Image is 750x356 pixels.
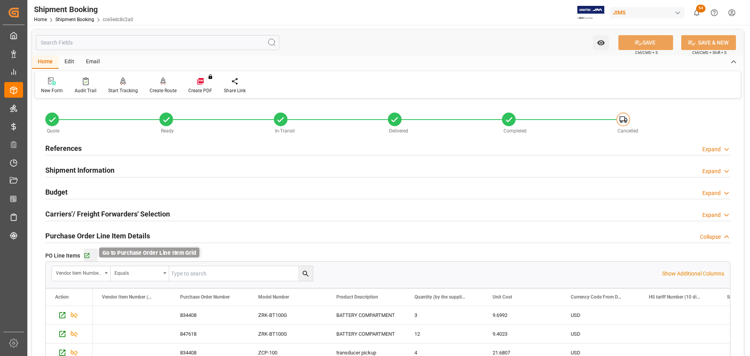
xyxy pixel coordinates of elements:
span: Ready [161,128,174,134]
h2: Budget [45,187,68,197]
div: Expand [702,145,721,154]
div: Home [32,55,59,69]
div: Create Route [150,87,177,94]
span: Ctrl/CMD + Shift + S [692,50,727,55]
h2: Shipment Information [45,165,114,175]
span: Ctrl/CMD + S [635,50,658,55]
span: PO Line Items [45,252,80,260]
div: Start Tracking [108,87,138,94]
div: 12 [405,325,483,343]
div: Audit Trail [75,87,96,94]
div: Shipment Booking [34,4,133,15]
span: Completed [504,128,527,134]
div: ZRK-BT100G [249,325,327,343]
button: SAVE [618,35,673,50]
span: Unit Cost [493,294,512,300]
div: Expand [702,167,721,175]
div: USD [561,325,639,343]
span: Vendor Item Number (By The Supplier) [102,294,154,300]
span: Delivered [389,128,408,134]
div: Expand [702,211,721,219]
a: Home [34,17,47,22]
div: 9.6992 [483,306,561,324]
button: Help Center [705,4,723,21]
div: Edit [59,55,80,69]
button: search button [298,266,313,281]
div: Press SPACE to select this row. [46,306,93,325]
button: open menu [593,35,609,50]
div: Expand [702,189,721,197]
span: Cancelled [618,128,638,134]
span: HS tariff Number (10 digit classification code) [649,294,701,300]
div: Go to Purchase Order Line Item Grid [99,248,200,258]
span: Purchase Order Number [180,294,230,300]
input: Type to search [169,266,313,281]
div: BATTERY COMPARTMENT [327,306,405,324]
div: 3 [405,306,483,324]
span: Quote [47,128,59,134]
button: SAVE & NEW [681,35,736,50]
span: 54 [696,5,705,13]
span: Model Number [258,294,289,300]
button: Go to Purchase Order Line Item Grid [84,249,98,263]
span: Product Description [336,294,378,300]
h2: Carriers'/ Freight Forwarders' Selection [45,209,170,219]
div: Press SPACE to select this row. [46,325,93,343]
div: Email [80,55,106,69]
a: Shipment Booking [55,17,94,22]
input: Search Fields [36,35,279,50]
span: Currency Code From Detail [571,294,623,300]
button: open menu [111,266,169,281]
h2: Purchase Order Line Item Details [45,231,150,241]
div: Vendor Item Number (By The Supplier) [56,268,102,277]
img: Exertis%20JAM%20-%20Email%20Logo.jpg_1722504956.jpg [577,6,604,20]
span: In-Transit [275,128,295,134]
h2: References [45,143,82,154]
span: Quantity (by the supplier) [414,294,467,300]
p: Show Additional Columns [662,270,724,278]
div: Collapse [700,233,721,241]
div: 847618 [171,325,249,343]
button: JIMS [610,5,688,20]
button: open menu [52,266,111,281]
div: Action [55,294,69,300]
div: Share Link [224,87,246,94]
button: show 54 new notifications [688,4,705,21]
div: JIMS [610,7,685,18]
div: USD [561,306,639,324]
div: 834408 [171,306,249,324]
div: ZRK-BT100G [249,306,327,324]
div: 9.4023 [483,325,561,343]
div: New Form [41,87,63,94]
div: BATTERY COMPARTMENT [327,325,405,343]
div: Equals [114,268,161,277]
